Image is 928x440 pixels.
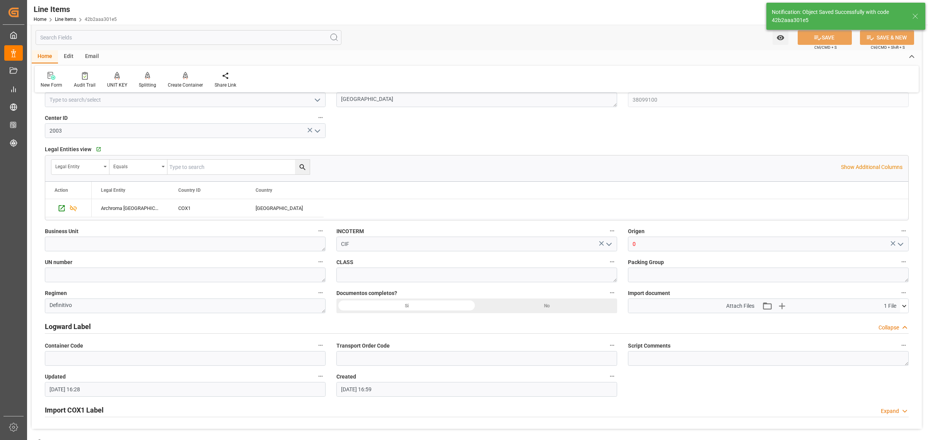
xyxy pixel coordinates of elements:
[109,160,167,174] button: open menu
[45,123,326,138] input: Enter Center ID
[860,30,914,45] button: SAVE & NEW
[881,407,899,415] div: Expand
[32,50,58,63] div: Home
[894,238,906,250] button: open menu
[45,145,91,153] span: Legal Entities view
[45,199,92,217] div: Press SPACE to select this row.
[603,238,614,250] button: open menu
[336,92,617,107] textarea: [GEOGRAPHIC_DATA]
[74,82,96,89] div: Audit Trail
[101,188,125,193] span: Legal Entity
[215,82,236,89] div: Share Link
[45,373,66,381] span: Updated
[45,289,67,297] span: Regimen
[628,342,670,350] span: Script Comments
[772,8,905,24] div: Notification: Object Saved Successfully with code 42b2aaa301e5
[316,371,326,381] button: Updated
[607,288,617,298] button: Documentos completos?
[45,405,104,415] h2: Import COX1 Label
[113,161,159,170] div: Equals
[316,257,326,267] button: UN number
[316,340,326,350] button: Container Code
[169,199,246,217] div: COX1
[295,160,310,174] button: search button
[884,302,896,310] span: 1 File
[79,50,105,63] div: Email
[246,199,324,217] div: [GEOGRAPHIC_DATA]
[607,371,617,381] button: Created
[256,188,272,193] span: Country
[607,257,617,267] button: CLASS
[34,17,46,22] a: Home
[336,227,364,235] span: INCOTERM
[628,258,664,266] span: Packing Group
[45,114,68,122] span: Center ID
[92,199,169,217] div: Archroma [GEOGRAPHIC_DATA] SAS
[41,82,62,89] div: New Form
[55,188,68,193] div: Action
[899,226,909,236] button: Origen
[311,125,323,137] button: open menu
[45,342,83,350] span: Container Code
[336,289,397,297] span: Documentos completos?
[45,298,326,313] textarea: Definitivo
[879,324,899,332] div: Collapse
[899,340,909,350] button: Script Comments
[336,237,617,251] input: Type to search/select
[51,160,109,174] button: open menu
[36,30,341,45] input: Search Fields
[45,321,91,332] h2: Logward Label
[336,298,477,313] div: Si
[34,3,117,15] div: Line Items
[477,298,617,313] div: No
[311,94,323,106] button: open menu
[168,82,203,89] div: Create Container
[55,161,101,170] div: Legal Entity
[726,302,754,310] span: Attach Files
[871,44,905,50] span: Ctrl/CMD + Shift + S
[139,82,156,89] div: Splitting
[58,50,79,63] div: Edit
[607,340,617,350] button: Transport Order Code
[316,226,326,236] button: Business Unit
[336,258,353,266] span: CLASS
[899,288,909,298] button: Import document
[841,163,902,171] p: Show Additional Columns
[45,382,326,397] input: DD-MM-YYYY HH:MM
[45,227,78,235] span: Business Unit
[336,373,356,381] span: Created
[178,188,201,193] span: Country ID
[628,227,645,235] span: Origen
[336,342,390,350] span: Transport Order Code
[45,92,326,107] input: Type to search/select
[798,30,852,45] button: SAVE
[92,199,324,217] div: Press SPACE to select this row.
[628,289,670,297] span: Import document
[167,160,310,174] input: Type to search
[316,288,326,298] button: Regimen
[814,44,837,50] span: Ctrl/CMD + S
[336,382,617,397] input: DD-MM-YYYY HH:MM
[899,257,909,267] button: Packing Group
[55,17,76,22] a: Line Items
[773,30,788,45] button: open menu
[316,113,326,123] button: Center ID
[607,226,617,236] button: INCOTERM
[107,82,127,89] div: UNIT KEY
[45,258,72,266] span: UN number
